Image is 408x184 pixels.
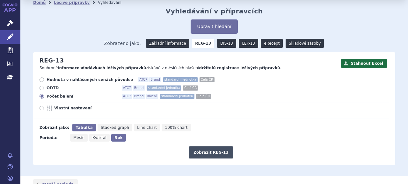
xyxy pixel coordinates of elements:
a: Základní informace [146,39,189,48]
span: standardní jednotka [163,77,198,82]
span: Počet balení [47,94,117,99]
strong: REG-13 [192,39,214,48]
strong: dodávkách léčivých přípravků [82,66,146,70]
span: Brand [133,85,145,91]
span: Line chart [137,125,157,130]
span: Celá ČR [183,85,198,91]
h2: Vyhledávání v přípravcích [166,7,263,15]
button: Stáhnout Excel [341,59,387,68]
div: Perioda: [40,134,67,142]
span: Brand [133,94,145,99]
a: Léčivé přípravky [54,0,90,5]
h2: REG-13 [40,57,64,64]
span: ATC7 [122,94,132,99]
span: ATC7 [138,77,149,82]
span: Rok [114,136,123,140]
span: Hodnota v nahlášených cenách původce [47,77,133,82]
span: ATC7 [122,85,132,91]
span: Celá ČR [200,77,215,82]
div: Zobrazit jako: [40,124,69,131]
span: Vlastní nastavení [54,106,124,111]
span: Tabulka [76,125,92,130]
span: standardní jednotka [160,94,194,99]
strong: informace [58,66,80,70]
span: Balení [146,94,158,99]
span: Stacked graph [101,125,129,130]
p: Souhrnné o získáné z měsíčních hlášení . [40,65,338,71]
span: Brand [149,77,161,82]
span: ODTD [47,85,117,91]
a: eRecept [261,39,283,48]
span: Kvartál [92,136,106,140]
span: standardní jednotka [147,85,181,91]
button: Upravit hledání [191,19,237,34]
span: Zobrazeno jako: [104,39,141,48]
a: Domů [33,0,46,5]
a: DIS-13 [217,39,236,48]
span: 100% chart [165,125,187,130]
span: Měsíc [73,136,84,140]
a: LEK-13 [239,39,258,48]
strong: držitelů registrace léčivých přípravků [199,66,280,70]
button: Zobrazit REG-13 [189,146,233,158]
a: Skladové zásoby [286,39,324,48]
span: Celá ČR [196,94,211,99]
